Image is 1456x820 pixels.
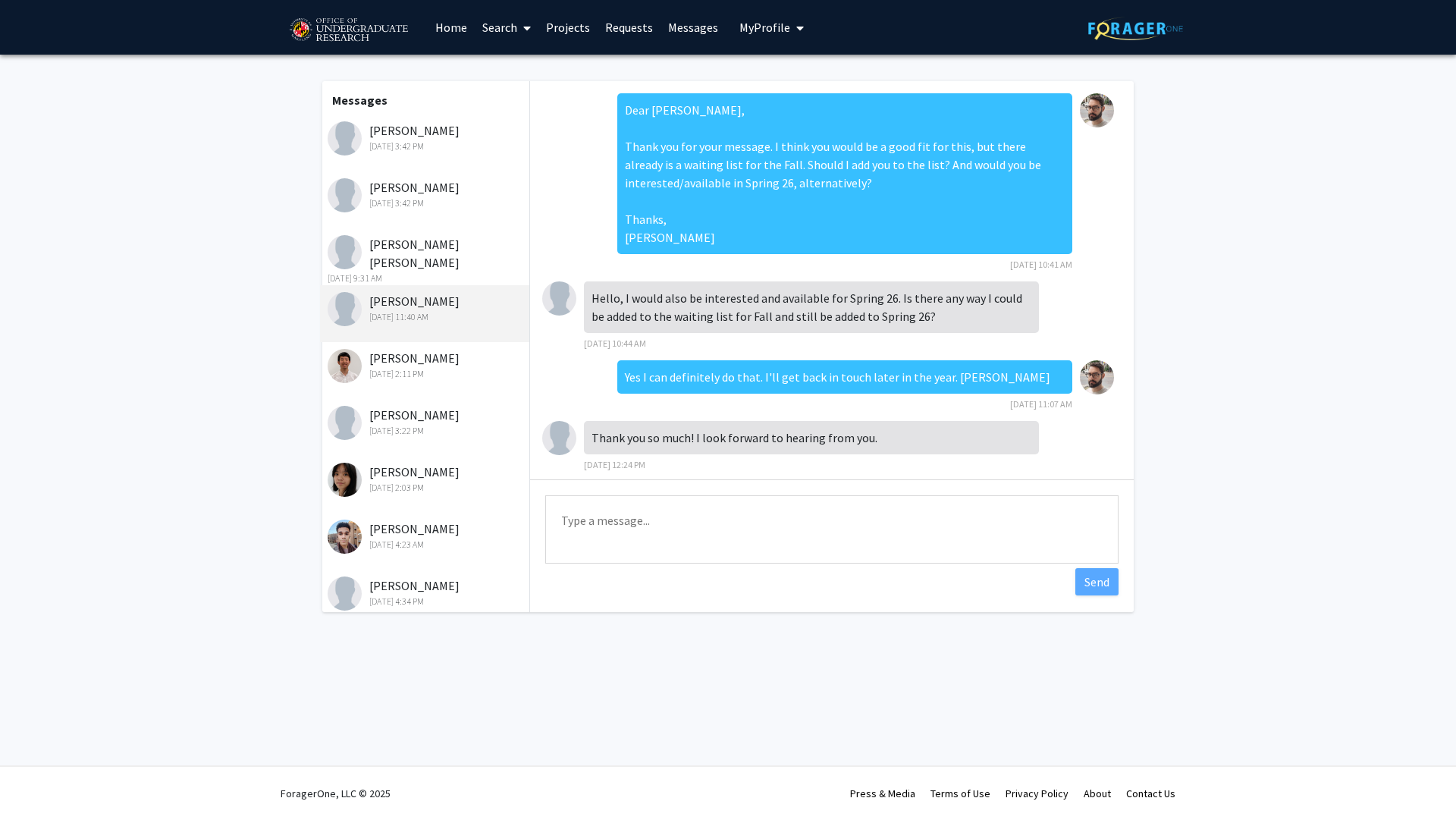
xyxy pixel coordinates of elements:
div: [DATE] 2:11 PM [328,367,526,381]
div: [PERSON_NAME] [328,292,526,324]
img: Michael Morton [328,520,362,554]
img: Raff Viglianti [1080,93,1114,127]
img: ForagerOne Logo [1088,17,1183,40]
img: Jonathan Solomon [328,577,362,611]
div: [PERSON_NAME] [328,520,526,551]
a: Requests [598,1,661,54]
div: ForagerOne, LLC © 2025 [281,767,391,820]
img: University of Maryland Logo [284,11,413,49]
div: Yes I can definitely do that. I'll get back in touch later in the year. [PERSON_NAME] [617,360,1072,394]
a: Contact Us [1126,787,1175,800]
button: Send [1075,568,1119,595]
span: [DATE] 12:24 PM [584,459,645,470]
img: David Guan [328,178,362,212]
a: Terms of Use [930,787,990,800]
div: [PERSON_NAME] [328,577,526,608]
a: Press & Media [850,787,915,800]
div: [DATE] 4:23 AM [328,538,526,551]
div: [DATE] 11:40 AM [328,310,526,324]
div: [PERSON_NAME] [328,121,526,153]
div: [PERSON_NAME] [328,349,526,381]
div: Hello, I would also be interested and available for Spring 26. Is there any way I could be added ... [584,281,1039,333]
img: Malaika Asif [328,406,362,440]
div: [DATE] 9:31 AM [328,272,526,285]
img: Ava Bautista [328,292,362,326]
textarea: Message [545,495,1119,564]
span: [DATE] 10:41 AM [1010,259,1072,270]
span: [DATE] 11:07 AM [1010,398,1072,410]
div: [PERSON_NAME] [PERSON_NAME] [328,235,526,285]
img: Ava Bautista [542,281,576,316]
a: About [1084,787,1111,800]
span: [DATE] 10:44 AM [584,338,646,349]
div: [PERSON_NAME] [328,406,526,438]
iframe: Chat [11,752,64,809]
b: Messages [332,93,388,108]
div: [PERSON_NAME] [328,178,526,210]
a: Search [475,1,538,54]
img: Shriyans Sairy [328,121,362,156]
img: Ethan Choi [328,349,362,383]
div: Thank you so much! I look forward to hearing from you. [584,421,1039,454]
a: Messages [661,1,726,54]
a: Home [428,1,475,54]
div: [PERSON_NAME] [328,463,526,495]
img: Ava Bautista [542,421,576,455]
img: Chandana charitha Peddinti [328,235,362,269]
div: [DATE] 4:34 PM [328,595,526,608]
img: Margaret Hermanto [328,463,362,497]
img: Raff Viglianti [1080,360,1114,394]
div: [DATE] 3:22 PM [328,424,526,438]
div: Dear [PERSON_NAME], Thank you for your message. I think you would be a good fit for this, but the... [617,93,1072,254]
a: Projects [538,1,598,54]
div: [DATE] 3:42 PM [328,196,526,210]
div: [DATE] 2:03 PM [328,481,526,495]
span: My Profile [739,20,790,35]
div: [DATE] 3:42 PM [328,140,526,153]
a: Privacy Policy [1006,787,1068,800]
